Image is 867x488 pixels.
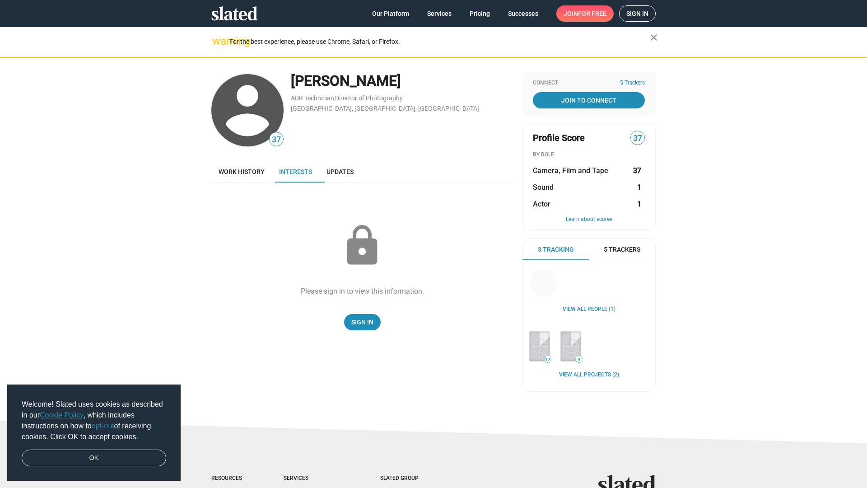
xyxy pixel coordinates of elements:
span: Work history [219,168,265,175]
mat-icon: lock [340,223,385,268]
a: Director of Photography [335,94,403,102]
span: Our Platform [372,5,409,22]
span: Services [427,5,452,22]
div: For the best experience, please use Chrome, Safari, or Firefox. [229,36,650,48]
span: 37 [631,132,644,145]
span: 17 [545,357,551,362]
div: Please sign in to view this information. [301,286,424,296]
span: Successes [508,5,538,22]
div: [PERSON_NAME] [291,71,513,91]
span: Pricing [470,5,490,22]
mat-icon: warning [212,36,223,47]
a: Cookie Policy [40,411,84,419]
a: dismiss cookie message [22,450,166,467]
a: Sign in [619,5,656,22]
span: 9 [576,357,582,362]
span: 5 Trackers [620,80,645,87]
span: , [334,96,335,101]
span: Profile Score [533,132,585,144]
strong: 1 [637,199,641,209]
a: Sign In [344,314,381,330]
strong: 37 [633,166,641,175]
a: View all People (1) [563,306,615,313]
div: Services [284,475,344,482]
a: Updates [319,161,361,183]
span: Actor [533,199,550,209]
button: Learn about scores [533,216,645,223]
div: Resources [211,475,247,482]
a: Joinfor free [556,5,614,22]
a: Our Platform [365,5,416,22]
a: Join To Connect [533,92,645,108]
a: Work history [211,161,272,183]
div: Slated Group [380,475,442,482]
span: 37 [270,134,283,146]
span: Welcome! Slated uses cookies as described in our , which includes instructions on how to of recei... [22,399,166,442]
a: Services [420,5,459,22]
div: cookieconsent [7,385,181,481]
a: [GEOGRAPHIC_DATA], [GEOGRAPHIC_DATA], [GEOGRAPHIC_DATA] [291,105,479,112]
span: Sign in [626,6,648,21]
span: Sound [533,183,554,192]
a: ADR Technician [291,94,334,102]
span: Sign In [351,314,373,330]
mat-icon: close [648,32,659,43]
span: 3 Tracking [538,245,574,254]
span: 5 Trackers [604,245,640,254]
a: opt-out [92,422,114,430]
strong: 1 [637,183,641,192]
a: View all Projects (2) [559,371,619,379]
a: Successes [501,5,545,22]
div: BY ROLE [533,151,645,159]
span: Join [564,5,606,22]
span: Join To Connect [535,92,643,108]
span: for free [578,5,606,22]
span: Updates [326,168,354,175]
a: Pricing [462,5,497,22]
div: Connect [533,80,645,87]
span: Camera, Film and Tape [533,166,608,175]
a: Interests [272,161,319,183]
span: Interests [279,168,312,175]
